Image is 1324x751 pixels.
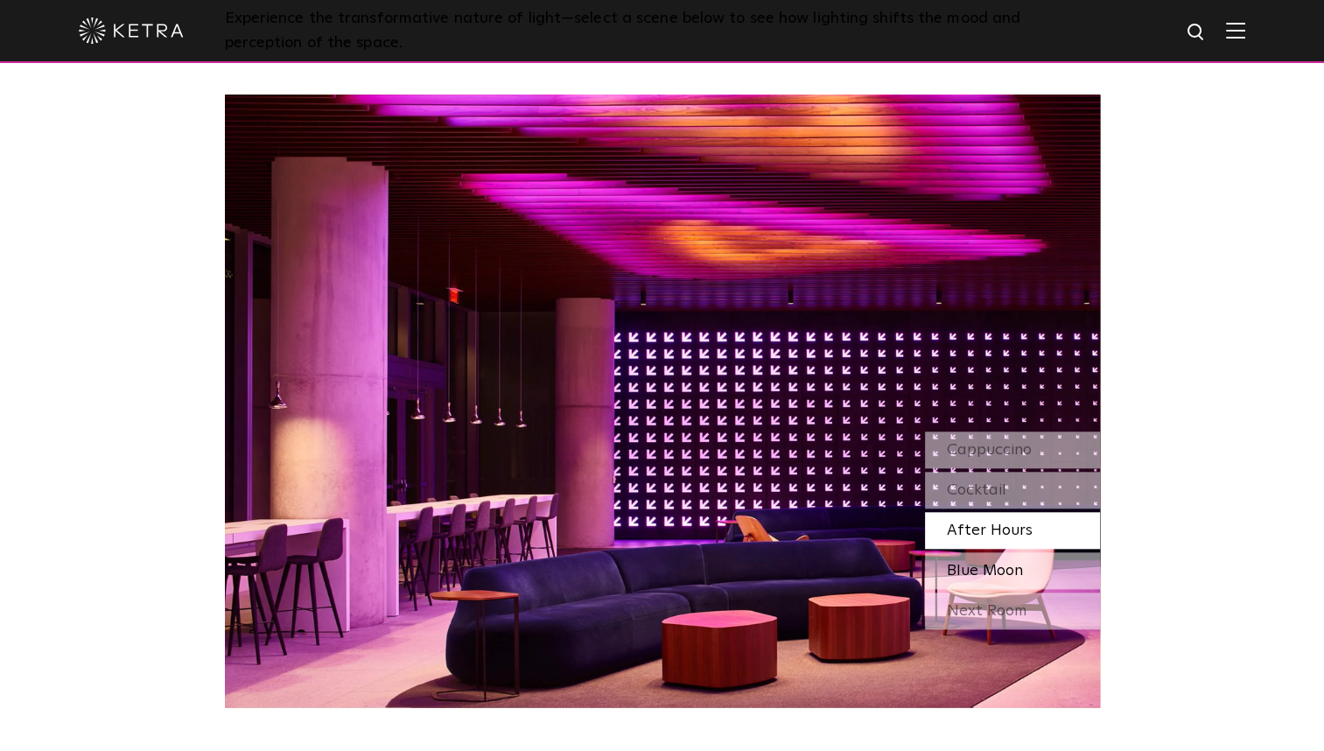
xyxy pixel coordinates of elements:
img: ketra-logo-2019-white [79,18,184,44]
img: search icon [1186,22,1208,44]
span: After Hours [947,523,1033,538]
div: Next Room [925,593,1100,629]
img: SS_SXSW_Desktop_Pink [225,95,1100,707]
span: Cappuccino [947,442,1032,458]
span: Blue Moon [947,563,1023,579]
span: Cocktail [947,482,1006,498]
img: Hamburger%20Nav.svg [1226,22,1245,39]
